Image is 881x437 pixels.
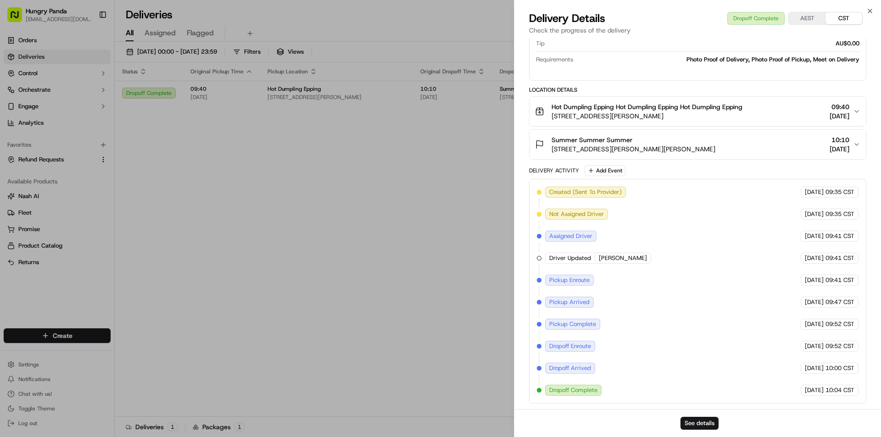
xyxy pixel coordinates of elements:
span: Dropoff Enroute [549,342,591,350]
span: [DATE] [805,298,824,306]
span: Delivery Details [529,11,605,26]
span: [DATE] [830,144,849,154]
div: 📗 [9,206,17,213]
span: Assigned Driver [549,232,592,240]
span: [STREET_ADDRESS][PERSON_NAME][PERSON_NAME] [552,144,715,154]
button: Summer Summer Summer[STREET_ADDRESS][PERSON_NAME][PERSON_NAME]10:10[DATE] [530,130,866,159]
a: 📗Knowledge Base [6,201,74,218]
span: [DATE] [805,276,824,284]
div: 💻 [78,206,85,213]
span: 9月17日 [35,142,57,149]
span: [DATE] [805,342,824,350]
span: Dropoff Arrived [549,364,591,372]
span: Pickup Complete [549,320,596,328]
span: API Documentation [87,205,147,214]
span: 10:10 [830,135,849,144]
img: Nash [9,9,28,28]
span: 09:41 CST [825,276,854,284]
span: 10:04 CST [825,386,854,394]
div: Photo Proof of Delivery, Photo Proof of Pickup, Meet on Delivery [577,55,859,64]
span: 09:52 CST [825,320,854,328]
span: [DATE] [805,232,824,240]
button: CST [825,12,862,24]
span: 10:00 CST [825,364,854,372]
span: Requirements [536,55,573,64]
span: [DATE] [805,210,824,218]
span: Not Assigned Driver [549,210,604,218]
span: 09:41 CST [825,232,854,240]
span: Hot Dumpling Epping Hot Dumpling Epping Hot Dumpling Epping [552,102,742,111]
span: Driver Updated [549,254,591,262]
span: Summer Summer Summer [552,135,632,144]
span: Pickup Arrived [549,298,590,306]
span: Tip [536,39,545,48]
span: 09:35 CST [825,188,854,196]
span: 8月27日 [81,167,103,174]
button: Add Event [585,165,625,176]
img: 1736555255976-a54dd68f-1ca7-489b-9aae-adbdc363a1c4 [18,167,26,175]
div: Start new chat [41,88,151,97]
button: Start new chat [156,90,167,101]
span: [DATE] [805,320,824,328]
div: We're available if you need us! [41,97,126,104]
button: AEST [789,12,825,24]
span: Pylon [91,227,111,234]
span: 09:52 CST [825,342,854,350]
span: Pickup Enroute [549,276,590,284]
button: Hot Dumpling Epping Hot Dumpling Epping Hot Dumpling Epping[STREET_ADDRESS][PERSON_NAME]09:40[DATE] [530,97,866,126]
span: [STREET_ADDRESS][PERSON_NAME] [552,111,742,121]
span: 09:41 CST [825,254,854,262]
p: Check the progress of the delivery [529,26,866,35]
span: Dropoff Complete [549,386,597,394]
span: [DATE] [805,364,824,372]
span: [PERSON_NAME] [599,254,647,262]
span: [PERSON_NAME] [28,167,74,174]
span: [DATE] [805,254,824,262]
p: Welcome 👋 [9,37,167,51]
button: See all [142,117,167,128]
img: 1736555255976-a54dd68f-1ca7-489b-9aae-adbdc363a1c4 [9,88,26,104]
span: 09:40 [830,102,849,111]
div: Location Details [529,86,866,94]
input: Got a question? Start typing here... [24,59,165,69]
img: 8016278978528_b943e370aa5ada12b00a_72.png [19,88,36,104]
span: [DATE] [805,188,824,196]
div: Past conversations [9,119,61,127]
span: [DATE] [805,386,824,394]
div: Delivery Activity [529,167,579,174]
div: AU$0.00 [548,39,859,48]
span: • [30,142,33,149]
a: 💻API Documentation [74,201,151,218]
span: • [76,167,79,174]
span: [DATE] [830,111,849,121]
img: Asif Zaman Khan [9,158,24,173]
a: Powered byPylon [65,227,111,234]
span: 09:47 CST [825,298,854,306]
span: Created (Sent To Provider) [549,188,622,196]
span: 09:35 CST [825,210,854,218]
span: Knowledge Base [18,205,70,214]
button: See details [680,417,719,430]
